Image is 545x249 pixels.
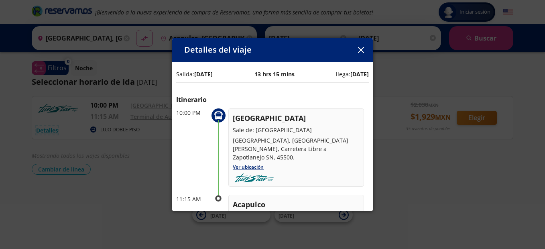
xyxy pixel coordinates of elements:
b: [DATE] [194,70,213,78]
p: 11:15 AM [176,195,208,203]
p: [GEOGRAPHIC_DATA], [GEOGRAPHIC_DATA][PERSON_NAME], Carretera Libre a Zapotlanejo SN, 45500. [233,136,360,161]
p: Salida: [176,70,213,78]
p: Itinerario [176,95,369,104]
p: 13 hrs 15 mins [254,70,295,78]
p: Acapulco [233,199,360,210]
p: 10:00 PM [176,108,208,117]
b: [DATE] [350,70,369,78]
p: llega: [336,70,369,78]
p: Detalles del viaje [184,44,252,56]
a: Ver ubicación [233,163,264,170]
p: [GEOGRAPHIC_DATA] [233,113,360,124]
p: Sale de: [GEOGRAPHIC_DATA] [233,126,360,134]
img: turistar-lujo.png [233,173,276,182]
